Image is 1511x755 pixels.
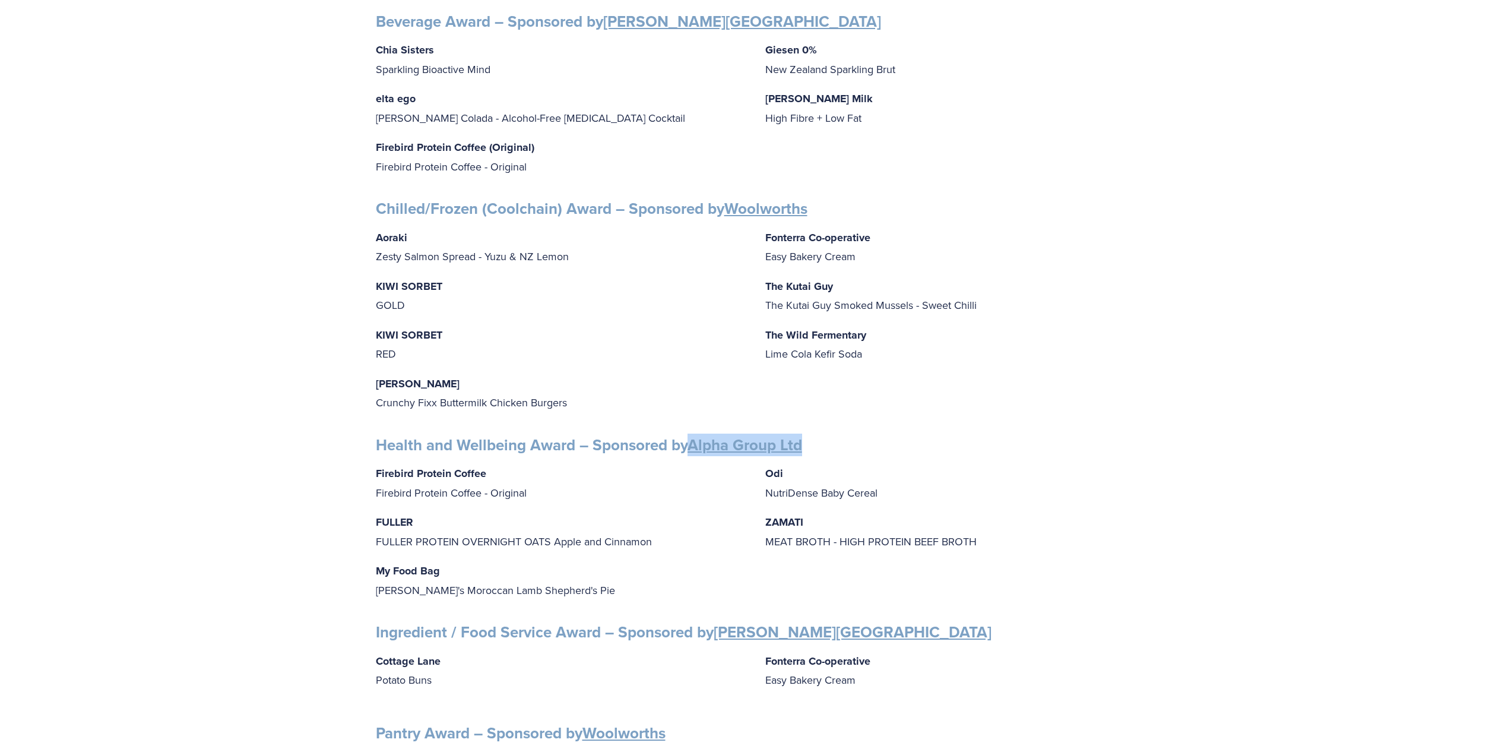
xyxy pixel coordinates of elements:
strong: Pantry Award – Sponsored by [376,722,666,744]
strong: Beverage Award – Sponsored by [376,10,881,33]
p: Sparkling Bioactive Mind [376,40,746,78]
p: NutriDense Baby Cereal [765,464,1136,502]
p: [PERSON_NAME]'s Moroccan Lamb Shepherd's Pie [376,561,746,599]
strong: Odi [765,466,783,481]
strong: ZAMATI [765,514,803,530]
p: RED [376,326,746,364]
p: Firebird Protein Coffee - Original [376,464,746,502]
p: High Fibre + Low Fat [765,89,1136,127]
p: MEAT BROTH - HIGH PROTEIN BEEF BROTH [765,513,1136,551]
strong: KIWI SORBET [376,327,442,343]
a: Woolworths [582,722,666,744]
strong: The Kutai Guy [765,279,833,294]
p: GOLD [376,277,746,315]
a: Alpha Group Ltd [688,434,802,456]
a: Woolworths [724,197,807,220]
p: FULLER PROTEIN OVERNIGHT OATS Apple and Cinnamon [376,513,746,551]
p: Easy Bakery Cream [765,652,1136,690]
a: [PERSON_NAME][GEOGRAPHIC_DATA] [603,10,881,33]
p: Easy Bakery Cream [765,228,1136,266]
strong: Firebird Protein Coffee (Original) [376,140,534,155]
strong: Cottage Lane [376,653,441,669]
strong: FULLER [376,514,413,530]
strong: Aoraki [376,230,407,245]
strong: Health and Wellbeing Award – Sponsored by [376,434,802,456]
strong: My Food Bag [376,563,440,579]
strong: The Wild Fermentary [765,327,866,343]
strong: Firebird Protein Coffee [376,466,486,481]
p: [PERSON_NAME] Colada - Alcohol-Free [MEDICAL_DATA] Cocktail [376,89,746,127]
p: Lime Cola Kefir Soda [765,326,1136,364]
strong: Fonterra Co-operative [765,230,870,245]
strong: Chilled/Frozen (Coolchain) Award – Sponsored by [376,197,807,220]
p: New Zealand Sparkling Brut [765,40,1136,78]
strong: [PERSON_NAME] Milk [765,91,873,106]
strong: KIWI SORBET [376,279,442,294]
p: Zesty Salmon Spread - Yuzu & NZ Lemon [376,228,746,266]
strong: Fonterra Co-operative [765,653,870,669]
strong: Chia Sisters [376,42,434,58]
p: The Kutai Guy Smoked Mussels - Sweet Chilli [765,277,1136,315]
strong: [PERSON_NAME] [376,376,460,391]
p: Crunchy Fixx Buttermilk Chicken Burgers [376,374,746,412]
strong: Giesen 0% [765,42,817,58]
p: Firebird Protein Coffee - Original [376,138,746,176]
strong: elta ego [376,91,416,106]
strong: Ingredient / Food Service Award – Sponsored by [376,621,992,643]
p: Potato Buns [376,652,746,690]
a: [PERSON_NAME][GEOGRAPHIC_DATA] [714,621,992,643]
